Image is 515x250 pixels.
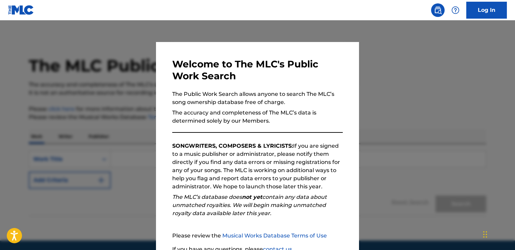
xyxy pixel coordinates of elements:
[172,142,343,191] p: If you are signed to a music publisher or administrator, please notify them directly if you find ...
[172,90,343,106] p: The Public Work Search allows anyone to search The MLC’s song ownership database free of charge.
[434,6,442,14] img: search
[172,232,343,240] p: Please review the
[172,109,343,125] p: The accuracy and completeness of The MLC’s data is determined solely by our Members.
[449,3,462,17] div: Help
[466,2,507,19] a: Log In
[172,194,327,216] em: The MLC’s database does contain any data about unmatched royalties. We will begin making unmatche...
[222,232,327,239] a: Musical Works Database Terms of Use
[481,217,515,250] iframe: Chat Widget
[242,194,262,200] strong: not yet
[483,224,487,245] div: Drag
[172,58,343,82] h3: Welcome to The MLC's Public Work Search
[8,5,34,15] img: MLC Logo
[431,3,445,17] a: Public Search
[451,6,460,14] img: help
[172,143,293,149] strong: SONGWRITERS, COMPOSERS & LYRICISTS:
